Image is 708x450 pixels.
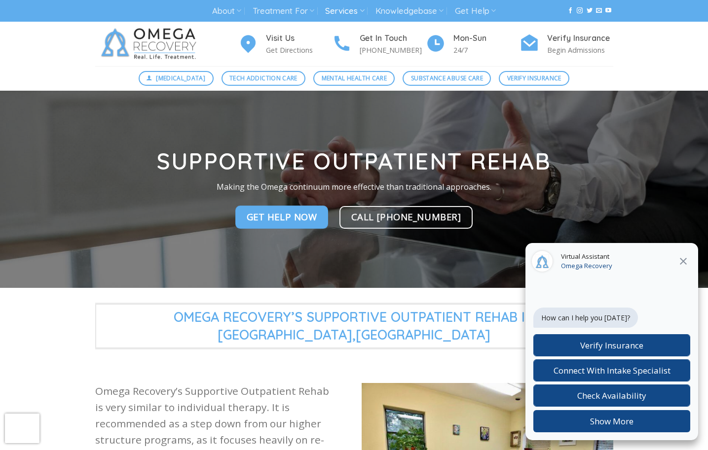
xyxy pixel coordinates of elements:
[325,2,364,20] a: Services
[455,2,496,20] a: Get Help
[238,32,332,56] a: Visit Us Get Directions
[332,32,426,56] a: Get In Touch [PHONE_NUMBER]
[453,32,520,45] h4: Mon-Sun
[411,73,483,83] span: Substance Abuse Care
[605,7,611,14] a: Follow on YouTube
[235,206,329,229] a: Get Help Now
[212,2,241,20] a: About
[95,22,206,66] img: Omega Recovery
[547,44,613,56] p: Begin Admissions
[253,2,314,20] a: Treatment For
[322,73,387,83] span: Mental Health Care
[351,209,461,224] span: CALL [PHONE_NUMBER]
[139,71,214,86] a: [MEDICAL_DATA]
[156,73,205,83] span: [MEDICAL_DATA]
[547,32,613,45] h4: Verify Insurance
[229,73,298,83] span: Tech Addiction Care
[453,44,520,56] p: 24/7
[507,73,561,83] span: Verify Insurance
[577,7,583,14] a: Follow on Instagram
[520,32,613,56] a: Verify Insurance Begin Admissions
[596,7,602,14] a: Send us an email
[339,206,473,229] a: CALL [PHONE_NUMBER]
[360,32,426,45] h4: Get In Touch
[360,44,426,56] p: [PHONE_NUMBER]
[128,181,581,194] p: Making the Omega continuum more effective than traditional approaches.
[266,32,332,45] h4: Visit Us
[375,2,444,20] a: Knowledgebase
[313,71,395,86] a: Mental Health Care
[222,71,306,86] a: Tech Addiction Care
[587,7,593,14] a: Follow on Twitter
[247,210,317,224] span: Get Help Now
[567,7,573,14] a: Follow on Facebook
[499,71,569,86] a: Verify Insurance
[95,304,613,348] span: Omega Recovery’s Supportive Outpatient Rehab in [GEOGRAPHIC_DATA],[GEOGRAPHIC_DATA]
[266,44,332,56] p: Get Directions
[403,71,491,86] a: Substance Abuse Care
[157,147,552,175] strong: Supportive Outpatient Rehab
